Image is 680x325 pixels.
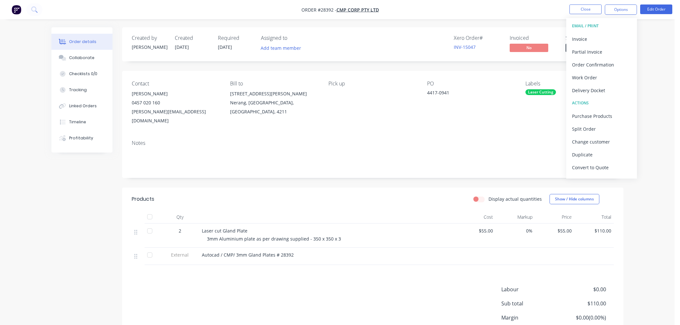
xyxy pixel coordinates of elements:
[257,44,304,52] button: Add team member
[501,285,559,293] span: Labour
[51,114,112,130] button: Timeline
[175,44,189,50] span: [DATE]
[572,86,631,95] div: Delivery Docket
[566,32,637,45] button: Invoice
[132,107,220,125] div: [PERSON_NAME][EMAIL_ADDRESS][DOMAIN_NAME]
[132,44,167,50] div: [PERSON_NAME]
[69,55,94,61] div: Collaborate
[572,47,631,57] div: Partial Invoice
[605,4,637,15] button: Options
[454,44,476,50] a: INV-15047
[69,103,97,109] div: Linked Orders
[132,35,167,41] div: Created by
[501,314,559,321] span: Margin
[572,73,631,82] div: Work Order
[163,251,197,258] span: External
[51,66,112,82] button: Checklists 0/0
[496,211,535,224] div: Markup
[207,236,341,242] span: 3mm Aluminium plate as per drawing supplied - 350 x 350 x 3
[69,135,93,141] div: Profitability
[132,89,220,98] div: [PERSON_NAME]
[51,98,112,114] button: Linked Orders
[202,228,247,234] span: Laser cut Gland Plate
[658,303,674,319] iframe: Intercom live chat
[577,227,611,234] span: $110.00
[566,135,637,148] button: Change customer
[572,137,631,146] div: Change customer
[230,89,318,116] div: [STREET_ADDRESS][PERSON_NAME]Nerang, [GEOGRAPHIC_DATA], [GEOGRAPHIC_DATA], 4211
[132,98,220,107] div: 0457 020 160
[456,211,496,224] div: Cost
[510,35,558,41] div: Invoiced
[535,211,575,224] div: Price
[427,81,515,87] div: PO
[566,122,637,135] button: Split Order
[218,35,253,41] div: Required
[132,195,154,203] div: Products
[566,84,637,97] button: Delivery Docket
[498,227,532,234] span: 0%
[132,140,614,146] div: Notes
[566,71,637,84] button: Work Order
[572,124,631,134] div: Split Order
[161,211,199,224] div: Qty
[69,39,96,45] div: Order details
[301,7,336,13] span: Order #28392 -
[69,119,86,125] div: Timeline
[69,71,97,77] div: Checklists 0/0
[566,44,604,52] span: Submitted
[572,60,631,69] div: Order Confirmation
[566,45,637,58] button: Partial Invoice
[572,163,631,172] div: Convert to Quote
[572,176,631,185] div: Archive
[261,44,305,52] button: Add team member
[230,81,318,87] div: Bill to
[538,227,572,234] span: $55.00
[132,81,220,87] div: Contact
[574,211,614,224] div: Total
[566,97,637,110] button: ACTIONS
[550,194,599,204] button: Show / Hide columns
[328,81,416,87] div: Pick up
[218,44,232,50] span: [DATE]
[566,110,637,122] button: Purchase Products
[572,34,631,44] div: Invoice
[51,34,112,50] button: Order details
[566,174,637,187] button: Archive
[459,227,493,234] span: $55.00
[179,227,181,234] span: 2
[566,20,637,32] button: EMAIL / PRINT
[12,5,21,14] img: Factory
[261,35,325,41] div: Assigned to
[427,89,507,98] div: 4417-0941
[51,82,112,98] button: Tracking
[51,50,112,66] button: Collaborate
[488,196,542,202] label: Display actual quantities
[572,22,631,30] div: EMAIL / PRINT
[566,58,637,71] button: Order Confirmation
[525,81,613,87] div: Labels
[566,44,604,53] button: Submitted
[230,89,318,98] div: [STREET_ADDRESS][PERSON_NAME]
[566,35,614,41] div: Status
[454,35,502,41] div: Xero Order #
[336,7,379,13] a: CMP CORP PTY LTD
[572,150,631,159] div: Duplicate
[558,314,606,321] span: $0.00 ( 0.00 %)
[525,89,556,95] div: Laser Cutting
[175,35,210,41] div: Created
[566,148,637,161] button: Duplicate
[510,44,548,52] span: No
[501,300,559,307] span: Sub total
[640,4,672,14] button: Edit Order
[569,4,602,14] button: Close
[69,87,87,93] div: Tracking
[132,89,220,125] div: [PERSON_NAME]0457 020 160[PERSON_NAME][EMAIL_ADDRESS][DOMAIN_NAME]
[572,99,631,107] div: ACTIONS
[202,252,294,258] span: Autocad / CMP/ 3mm Gland Plates # 28392
[51,130,112,146] button: Profitability
[230,98,318,116] div: Nerang, [GEOGRAPHIC_DATA], [GEOGRAPHIC_DATA], 4211
[558,300,606,307] span: $110.00
[566,161,637,174] button: Convert to Quote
